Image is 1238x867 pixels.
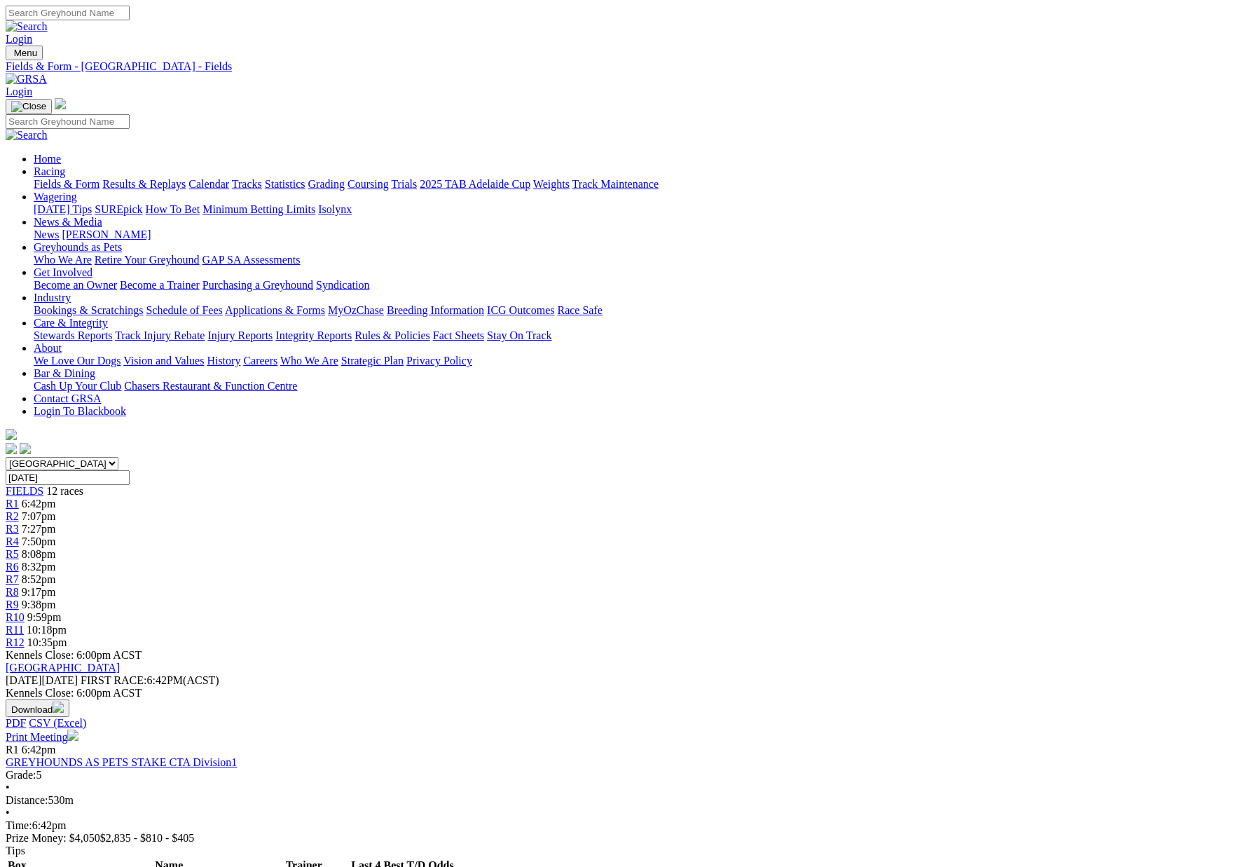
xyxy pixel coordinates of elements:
[275,329,352,341] a: Integrity Reports
[34,405,126,417] a: Login To Blackbook
[6,33,32,45] a: Login
[34,292,71,303] a: Industry
[20,443,31,454] img: twitter.svg
[146,203,200,215] a: How To Bet
[34,355,1232,367] div: About
[280,355,338,367] a: Who We Are
[22,599,56,610] span: 9:38pm
[6,845,25,856] span: Tips
[6,129,48,142] img: Search
[6,649,142,661] span: Kennels Close: 6:00pm ACST
[487,329,551,341] a: Stay On Track
[207,329,273,341] a: Injury Reports
[27,624,67,636] span: 10:18pm
[202,254,301,266] a: GAP SA Assessments
[6,756,237,768] a: GREYHOUNDS AS PETS STAKE CTA Division1
[6,819,1232,832] div: 6:42pm
[34,191,77,203] a: Wagering
[34,380,121,392] a: Cash Up Your Club
[6,699,69,717] button: Download
[207,355,240,367] a: History
[22,535,56,547] span: 7:50pm
[487,304,554,316] a: ICG Outcomes
[6,744,19,756] span: R1
[34,329,1232,342] div: Care & Integrity
[34,342,62,354] a: About
[34,355,121,367] a: We Love Our Dogs
[22,523,56,535] span: 7:27pm
[11,101,46,112] img: Close
[6,674,42,686] span: [DATE]
[6,781,10,793] span: •
[22,586,56,598] span: 9:17pm
[95,203,142,215] a: SUREpick
[27,611,62,623] span: 9:59pm
[341,355,404,367] a: Strategic Plan
[308,178,345,190] a: Grading
[34,203,1232,216] div: Wagering
[22,561,56,573] span: 8:32pm
[53,702,64,713] img: download.svg
[433,329,484,341] a: Fact Sheets
[6,717,1232,730] div: Download
[355,329,430,341] a: Rules & Policies
[6,498,19,510] a: R1
[6,485,43,497] a: FIELDS
[22,548,56,560] span: 8:08pm
[6,443,17,454] img: facebook.svg
[22,510,56,522] span: 7:07pm
[34,178,1232,191] div: Racing
[34,165,65,177] a: Racing
[34,203,92,215] a: [DATE] Tips
[572,178,659,190] a: Track Maintenance
[46,485,83,497] span: 12 races
[81,674,146,686] span: FIRST RACE:
[6,662,120,674] a: [GEOGRAPHIC_DATA]
[6,769,36,781] span: Grade:
[318,203,352,215] a: Isolynx
[34,241,122,253] a: Greyhounds as Pets
[55,98,66,109] img: logo-grsa-white.png
[34,304,143,316] a: Bookings & Scratchings
[6,624,24,636] a: R11
[6,470,130,485] input: Select date
[265,178,305,190] a: Statistics
[316,279,369,291] a: Syndication
[34,392,101,404] a: Contact GRSA
[6,807,10,819] span: •
[6,573,19,585] a: R7
[6,794,1232,807] div: 530m
[34,266,92,278] a: Get Involved
[6,523,19,535] a: R3
[6,769,1232,781] div: 5
[225,304,325,316] a: Applications & Forms
[34,254,1232,266] div: Greyhounds as Pets
[6,561,19,573] a: R6
[6,636,25,648] a: R12
[34,178,99,190] a: Fields & Form
[102,178,186,190] a: Results & Replays
[6,611,25,623] a: R10
[6,599,19,610] a: R9
[6,794,48,806] span: Distance:
[34,279,117,291] a: Become an Owner
[6,73,47,86] img: GRSA
[14,48,37,58] span: Menu
[6,99,52,114] button: Toggle navigation
[6,674,78,686] span: [DATE]
[120,279,200,291] a: Become a Trainer
[420,178,530,190] a: 2025 TAB Adelaide Cup
[6,114,130,129] input: Search
[243,355,277,367] a: Careers
[6,46,43,60] button: Toggle navigation
[34,228,1232,241] div: News & Media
